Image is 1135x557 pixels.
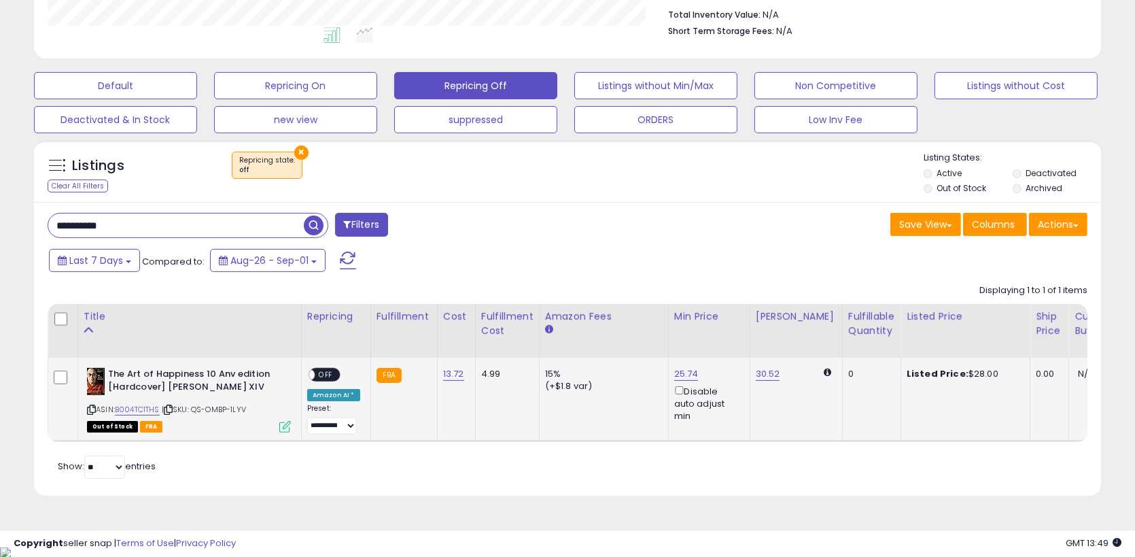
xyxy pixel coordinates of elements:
div: off [239,165,295,175]
span: Last 7 Days [69,254,123,267]
button: Repricing On [214,72,377,99]
h5: Listings [72,156,124,175]
span: | SKU: QS-OMBP-1LYV [162,404,246,415]
div: Disable auto adjust min [674,384,739,422]
div: Fulfillable Quantity [848,309,895,338]
span: Aug-26 - Sep-01 [230,254,309,267]
span: Repricing state : [239,155,295,175]
div: Title [84,309,296,324]
button: Actions [1029,213,1087,236]
span: 2025-09-9 13:49 GMT [1066,537,1121,550]
i: Calculated using Dynamic Max Price. [824,368,832,377]
button: Default [34,72,197,99]
button: Save View [890,213,961,236]
label: Out of Stock [937,182,986,194]
a: Terms of Use [116,537,174,550]
small: Amazon Fees. [545,324,553,336]
b: The Art of Happiness 10 Anv edition [Hardcover] [PERSON_NAME] XIV [108,368,273,396]
div: 0.00 [1036,368,1058,380]
b: Total Inventory Value: [668,9,761,20]
button: Listings without Min/Max [574,72,737,99]
span: N/A [1078,367,1094,380]
button: Repricing Off [394,72,557,99]
span: All listings that are currently out of stock and unavailable for purchase on Amazon [87,421,138,433]
div: [PERSON_NAME] [756,309,837,324]
span: Columns [972,218,1015,231]
button: Filters [335,213,388,237]
div: Preset: [307,404,360,435]
span: N/A [776,24,792,37]
div: 0 [848,368,890,380]
button: new view [214,106,377,133]
div: Amazon AI * [307,389,360,401]
button: Aug-26 - Sep-01 [210,249,326,272]
div: 4.99 [481,368,529,380]
button: suppressed [394,106,557,133]
strong: Copyright [14,537,63,550]
div: Min Price [674,309,744,324]
a: 30.52 [756,367,780,381]
span: FBA [140,421,163,433]
button: Last 7 Days [49,249,140,272]
a: B004TC1THS [115,404,160,416]
b: Short Term Storage Fees: [668,25,774,37]
button: Low Inv Fee [754,106,918,133]
small: FBA [377,368,402,383]
div: seller snap | | [14,537,236,550]
div: Fulfillment Cost [481,309,534,338]
label: Deactivated [1026,167,1077,179]
a: 25.74 [674,367,699,381]
button: × [294,146,309,160]
a: 13.72 [443,367,464,381]
b: Listed Price: [907,367,968,380]
div: ASIN: [87,368,291,431]
button: Listings without Cost [935,72,1098,99]
div: Listed Price [907,309,1024,324]
span: OFF [315,369,336,381]
div: Displaying 1 to 1 of 1 items [979,284,1087,297]
li: N/A [668,5,1077,22]
img: 41GZ-rG4azL._SL40_.jpg [87,368,105,395]
div: Fulfillment [377,309,432,324]
div: Clear All Filters [48,180,108,192]
div: Repricing [307,309,365,324]
div: Cost [443,309,470,324]
label: Archived [1026,182,1062,194]
label: Active [937,167,962,179]
button: Non Competitive [754,72,918,99]
p: Listing States: [924,152,1101,165]
div: Amazon Fees [545,309,663,324]
span: Compared to: [142,255,205,268]
div: 15% [545,368,658,380]
div: Ship Price [1036,309,1063,338]
span: Show: entries [58,460,156,473]
a: Privacy Policy [176,537,236,550]
button: Deactivated & In Stock [34,106,197,133]
button: ORDERS [574,106,737,133]
div: (+$1.8 var) [545,380,658,392]
button: Columns [963,213,1027,236]
div: $28.00 [907,368,1019,380]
